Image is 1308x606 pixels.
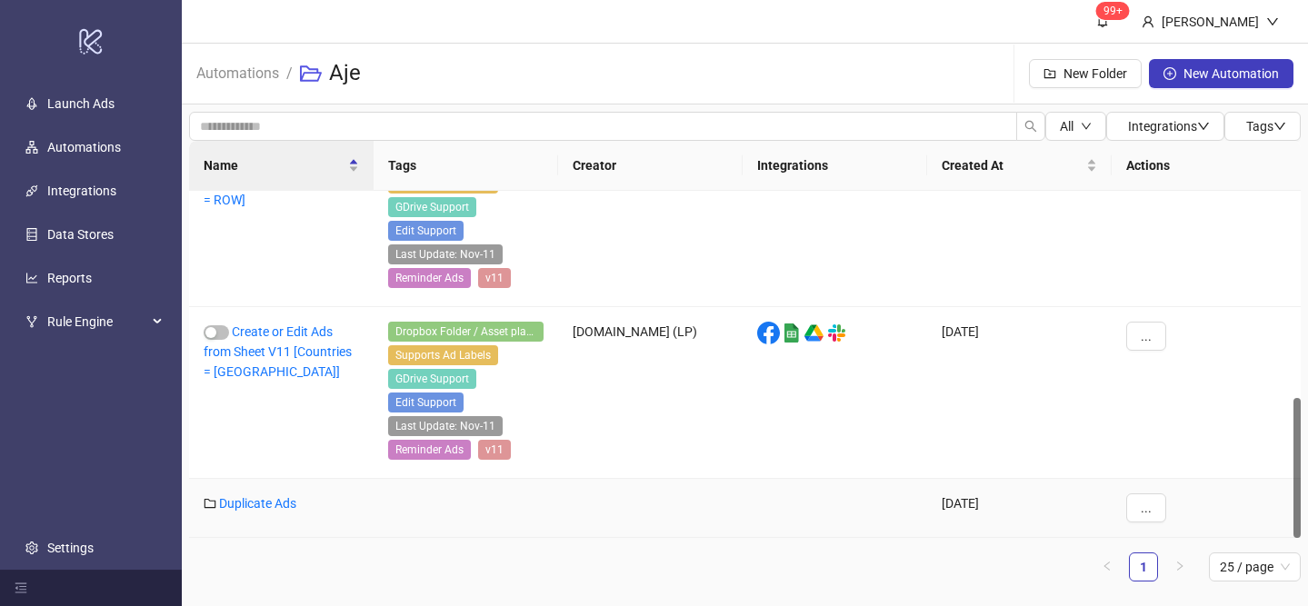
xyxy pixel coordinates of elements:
[388,322,544,342] span: Dropbox Folder / Asset placement detection
[374,141,558,191] th: Tags
[1149,59,1293,88] button: New Automation
[388,392,464,412] span: Edit Support
[927,479,1112,538] div: [DATE]
[1142,15,1154,28] span: user
[204,497,216,510] span: folder
[47,140,121,154] a: Automations
[1273,120,1286,133] span: down
[1266,15,1279,28] span: down
[388,197,476,217] span: GDrive Support
[47,271,92,285] a: Reports
[1209,552,1301,581] div: Page Size
[1093,552,1122,581] li: Previous Page
[1163,67,1176,80] span: plus-circle
[388,345,498,365] span: Supports Ad Labels
[1224,112,1301,141] button: Tagsdown
[1060,119,1073,134] span: All
[1096,15,1109,27] span: bell
[204,155,344,175] span: Name
[1141,329,1152,343] span: ...
[47,184,116,198] a: Integrations
[1081,121,1092,132] span: down
[1024,120,1037,133] span: search
[1197,120,1210,133] span: down
[25,315,38,328] span: fork
[1128,119,1210,134] span: Integrations
[927,135,1112,307] div: [DATE]
[1096,2,1130,20] sup: 1578
[388,440,471,460] span: Reminder Ads
[1141,501,1152,515] span: ...
[478,268,511,288] span: v11
[329,59,361,88] h3: Aje
[219,496,296,511] a: Duplicate Ads
[300,63,322,84] span: folder-open
[1130,553,1157,581] a: 1
[1183,66,1279,81] span: New Automation
[15,581,27,594] span: menu-fold
[1246,119,1286,134] span: Tags
[47,227,114,242] a: Data Stores
[47,303,147,340] span: Rule Engine
[927,307,1112,479] div: [DATE]
[1220,553,1290,581] span: 25 / page
[286,45,293,103] li: /
[1154,12,1266,32] div: [PERSON_NAME]
[388,416,503,436] span: Last Update: Nov-11
[1174,561,1185,571] span: right
[1043,67,1056,80] span: folder-add
[1165,552,1194,581] button: right
[388,268,471,288] span: Reminder Ads
[1126,493,1166,522] button: ...
[193,62,283,82] a: Automations
[1063,66,1127,81] span: New Folder
[558,307,743,479] div: [DOMAIN_NAME] (LP)
[47,96,115,111] a: Launch Ads
[189,141,374,191] th: Name
[1045,112,1106,141] button: Alldown
[1112,141,1301,191] th: Actions
[558,141,743,191] th: Creator
[388,221,464,241] span: Edit Support
[1106,112,1224,141] button: Integrationsdown
[743,141,927,191] th: Integrations
[204,324,352,379] a: Create or Edit Ads from Sheet V11 [Countries = [GEOGRAPHIC_DATA]]
[927,141,1112,191] th: Created At
[1093,552,1122,581] button: left
[1165,552,1194,581] li: Next Page
[1129,552,1158,581] li: 1
[558,135,743,307] div: [DOMAIN_NAME] (LP)
[388,244,503,264] span: Last Update: Nov-11
[1126,322,1166,351] button: ...
[47,541,94,555] a: Settings
[478,440,511,460] span: v11
[388,369,476,389] span: GDrive Support
[942,155,1083,175] span: Created At
[1102,561,1113,571] span: left
[1029,59,1142,88] button: New Folder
